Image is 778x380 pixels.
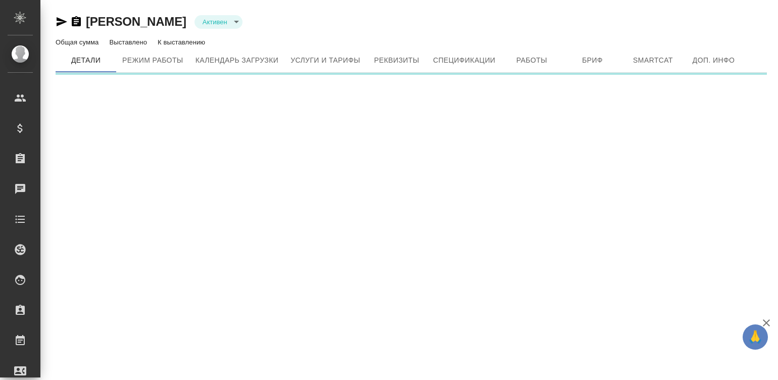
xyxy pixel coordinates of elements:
[158,38,208,46] p: К выставлению
[196,54,279,67] span: Календарь загрузки
[194,15,242,29] div: Активен
[372,54,421,67] span: Реквизиты
[747,326,764,348] span: 🙏
[508,54,556,67] span: Работы
[56,38,101,46] p: Общая сумма
[56,16,68,28] button: Скопировать ссылку для ЯМессенджера
[109,38,150,46] p: Выставлено
[690,54,738,67] span: Доп. инфо
[122,54,183,67] span: Режим работы
[568,54,617,67] span: Бриф
[290,54,360,67] span: Услуги и тарифы
[86,15,186,28] a: [PERSON_NAME]
[629,54,677,67] span: Smartcat
[433,54,495,67] span: Спецификации
[200,18,230,26] button: Активен
[70,16,82,28] button: Скопировать ссылку
[743,324,768,350] button: 🙏
[62,54,110,67] span: Детали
